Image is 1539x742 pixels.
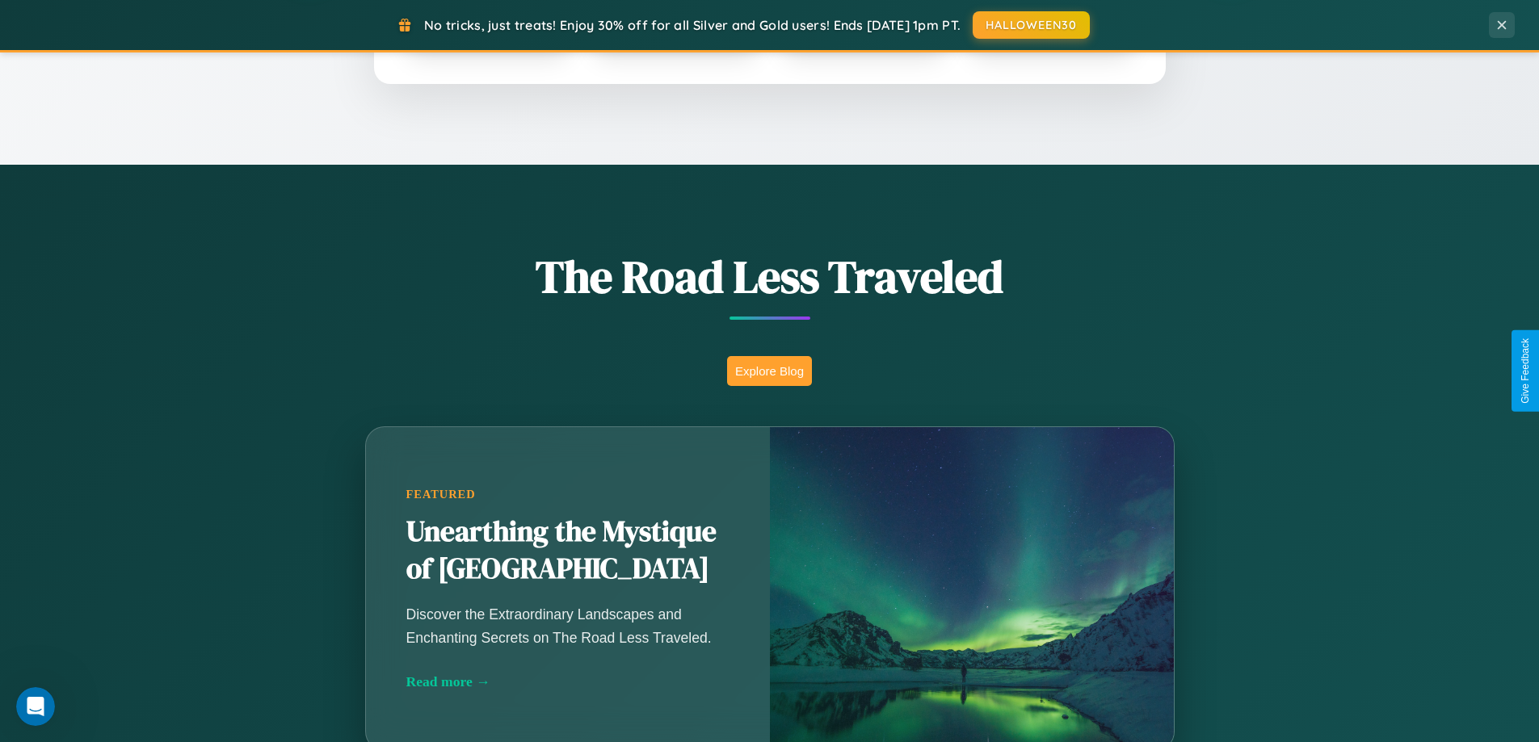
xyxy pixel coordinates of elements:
h1: The Road Less Traveled [285,245,1255,308]
button: Explore Blog [727,356,812,386]
p: Discover the Extraordinary Landscapes and Enchanting Secrets on The Road Less Traveled. [406,603,730,648]
button: HALLOWEEN30 [973,11,1090,39]
span: No tricks, just treats! Enjoy 30% off for all Silver and Gold users! Ends [DATE] 1pm PT. [424,17,961,33]
div: Give Feedback [1520,338,1531,404]
h2: Unearthing the Mystique of [GEOGRAPHIC_DATA] [406,514,730,588]
iframe: Intercom live chat [16,687,55,726]
div: Featured [406,488,730,501]
div: Read more → [406,673,730,690]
